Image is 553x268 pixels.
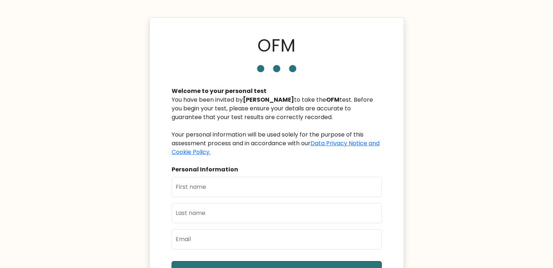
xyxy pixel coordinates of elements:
[243,96,294,104] b: [PERSON_NAME]
[172,139,380,156] a: Data Privacy Notice and Cookie Policy.
[172,165,382,174] div: Personal Information
[172,87,382,96] div: Welcome to your personal test
[172,177,382,197] input: First name
[172,229,382,249] input: Email
[172,96,382,157] div: You have been invited by to take the test. Before you begin your test, please ensure your details...
[326,96,340,104] b: OFM
[257,35,296,56] h1: OFM
[172,203,382,223] input: Last name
